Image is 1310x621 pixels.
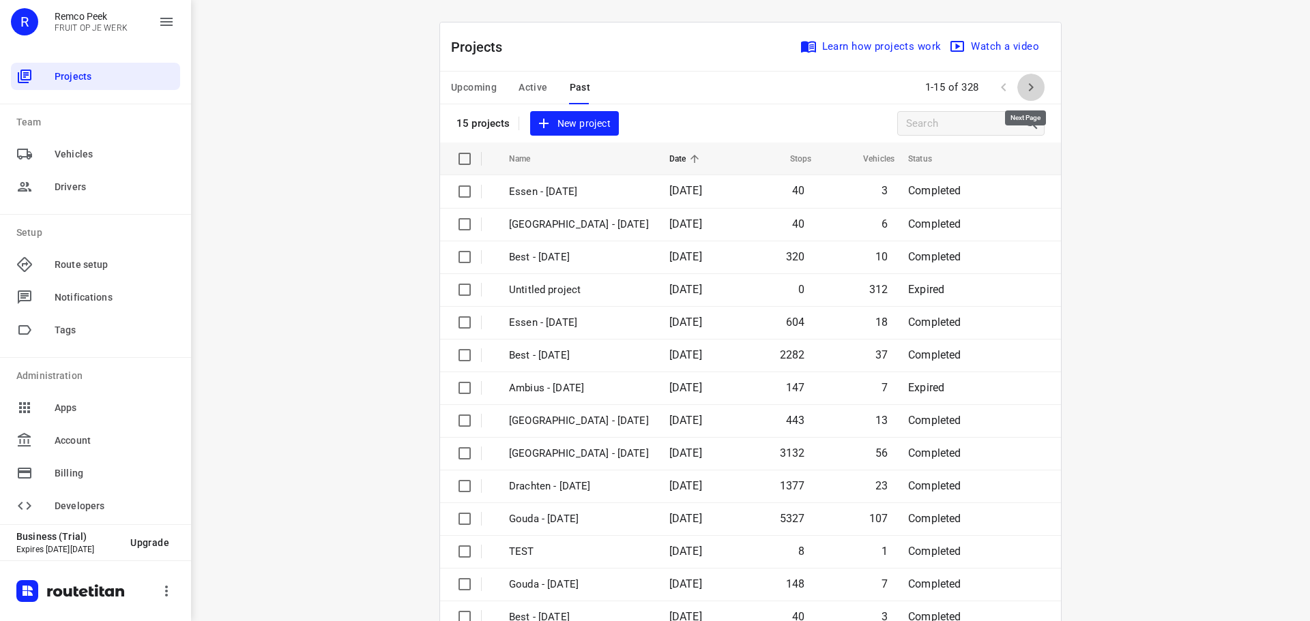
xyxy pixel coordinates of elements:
[786,414,805,427] span: 443
[908,151,950,167] span: Status
[669,184,702,197] span: [DATE]
[772,151,812,167] span: Stops
[908,348,961,361] span: Completed
[786,381,805,394] span: 147
[55,499,175,513] span: Developers
[11,8,38,35] div: R
[906,113,1023,134] input: Search projects
[16,545,119,554] p: Expires [DATE][DATE]
[55,290,175,305] span: Notifications
[509,348,649,363] p: Best - Monday
[875,348,888,361] span: 37
[55,23,128,33] p: FRUIT OP JE WERK
[530,111,619,136] button: New project
[908,381,944,394] span: Expired
[130,537,169,548] span: Upgrade
[669,217,702,230] span: [DATE]
[792,184,804,197] span: 40
[869,283,888,296] span: 312
[509,544,649,560] p: TEST
[882,577,888,590] span: 7
[669,479,702,492] span: [DATE]
[669,414,702,427] span: [DATE]
[55,323,175,337] span: Tags
[882,217,888,230] span: 6
[451,37,514,57] p: Projects
[780,348,805,361] span: 2282
[570,79,591,96] span: Past
[875,316,888,329] span: 18
[519,79,547,96] span: Active
[908,316,961,329] span: Completed
[908,283,944,296] span: Expired
[908,250,961,263] span: Completed
[55,147,175,162] span: Vehicles
[990,74,1017,101] span: Previous Page
[882,381,888,394] span: 7
[119,530,180,555] button: Upgrade
[16,115,180,130] p: Team
[16,531,119,542] p: Business (Trial)
[669,446,702,459] span: [DATE]
[509,511,649,527] p: Gouda - Monday
[11,63,180,90] div: Projects
[11,427,180,454] div: Account
[456,117,510,130] p: 15 projects
[908,414,961,427] span: Completed
[882,545,888,558] span: 1
[908,545,961,558] span: Completed
[509,282,649,298] p: Untitled project
[908,446,961,459] span: Completed
[509,315,649,331] p: Essen - Monday
[875,479,888,492] span: 23
[908,217,961,230] span: Completed
[798,545,804,558] span: 8
[11,459,180,487] div: Billing
[882,184,888,197] span: 3
[875,414,888,427] span: 13
[908,479,961,492] span: Completed
[16,369,180,383] p: Administration
[11,316,180,344] div: Tags
[509,380,649,396] p: Ambius - Monday
[55,180,175,194] span: Drivers
[669,381,702,394] span: [DATE]
[669,151,704,167] span: Date
[55,258,175,272] span: Route setup
[509,479,649,494] p: Drachten - Monday
[669,577,702,590] span: [DATE]
[11,284,180,311] div: Notifications
[669,283,702,296] span: [DATE]
[669,250,702,263] span: [DATE]
[780,479,805,492] span: 1377
[55,11,128,22] p: Remco Peek
[55,70,175,84] span: Projects
[11,394,180,421] div: Apps
[669,348,702,361] span: [DATE]
[908,512,961,525] span: Completed
[55,401,175,415] span: Apps
[16,226,180,240] p: Setup
[55,434,175,448] span: Account
[11,173,180,200] div: Drivers
[509,151,549,167] span: Name
[875,250,888,263] span: 10
[1023,115,1044,132] div: Search
[11,492,180,519] div: Developers
[798,283,804,296] span: 0
[509,184,649,200] p: Essen - Tuesday
[786,250,805,263] span: 320
[780,512,805,525] span: 5327
[669,316,702,329] span: [DATE]
[11,140,180,168] div: Vehicles
[509,413,649,429] p: Antwerpen - Monday
[55,466,175,481] span: Billing
[451,79,497,96] span: Upcoming
[780,446,805,459] span: 3132
[669,512,702,525] span: [DATE]
[509,577,649,592] p: Gouda - Friday
[509,249,649,265] p: Best - Tuesday
[11,251,180,278] div: Route setup
[669,545,702,558] span: [DATE]
[920,73,985,102] span: 1-15 of 328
